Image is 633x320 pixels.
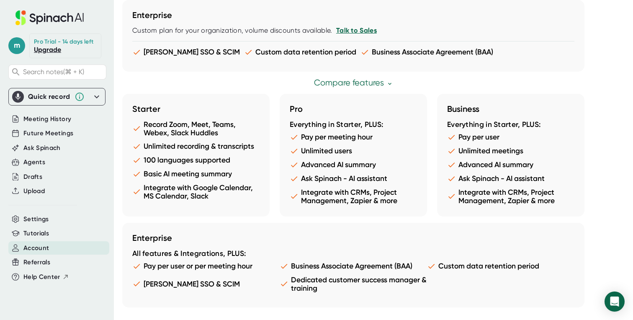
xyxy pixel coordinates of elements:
li: Advanced AI summary [290,160,417,169]
a: Compare features [314,78,393,88]
a: Talk to Sales [336,26,377,34]
li: [PERSON_NAME] SSO & SCIM [132,48,240,57]
li: Custom data retention period [427,262,574,271]
button: Tutorials [23,229,49,238]
li: 100 languages supported [132,156,260,165]
li: Ask Spinach - AI assistant [447,174,574,183]
li: Business Associate Agreement (BAA) [280,262,427,271]
li: Unlimited recording & transcripts [132,142,260,151]
li: Unlimited users [290,147,417,155]
li: Business Associate Agreement (BAA) [360,48,493,57]
span: m [8,37,25,54]
button: Upload [23,186,45,196]
li: [PERSON_NAME] SSO & SCIM [132,276,280,292]
li: Integrate with Google Calendar, MS Calendar, Slack [132,183,260,200]
li: Pay per user [447,133,574,142]
div: Open Intercom Messenger [605,292,625,312]
div: Custom plan for your organization, volume discounts available. [132,26,574,35]
div: All features & Integrations, PLUS: [132,249,574,258]
button: Meeting History [23,114,71,124]
div: Everything in Starter, PLUS: [290,120,417,129]
h3: Enterprise [132,10,574,20]
button: Account [23,243,49,253]
li: Ask Spinach - AI assistant [290,174,417,183]
li: Pay per user or per meeting hour [132,262,280,271]
div: Everything in Starter, PLUS: [447,120,574,129]
li: Unlimited meetings [447,147,574,155]
button: Referrals [23,258,50,267]
h3: Starter [132,104,260,114]
a: Upgrade [34,46,61,54]
li: Basic AI meeting summary [132,170,260,178]
li: Integrate with CRMs, Project Management, Zapier & more [290,188,417,205]
li: Dedicated customer success manager & training [280,276,427,292]
h3: Business [447,104,574,114]
h3: Pro [290,104,417,114]
button: Agents [23,157,45,167]
li: Pay per meeting hour [290,133,417,142]
button: Ask Spinach [23,143,61,153]
h3: Enterprise [132,233,574,243]
li: Integrate with CRMs, Project Management, Zapier & more [447,188,574,205]
li: Record Zoom, Meet, Teams, Webex, Slack Huddles [132,120,260,137]
div: Quick record [28,93,70,101]
li: Advanced AI summary [447,160,574,169]
span: Help Center [23,272,60,282]
div: Quick record [12,88,102,105]
button: Drafts [23,172,42,182]
button: Settings [23,214,49,224]
li: Custom data retention period [244,48,356,57]
button: Help Center [23,272,69,282]
span: Search notes (⌘ + K) [23,68,84,76]
button: Future Meetings [23,129,73,138]
div: Pro Trial - 14 days left [34,38,93,46]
